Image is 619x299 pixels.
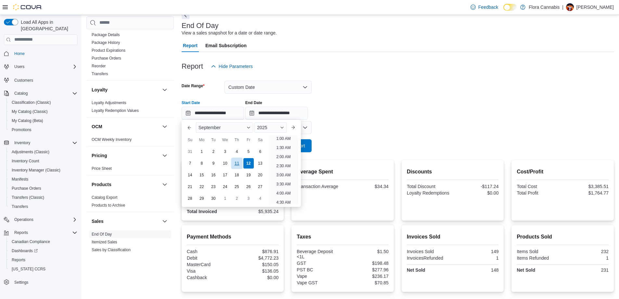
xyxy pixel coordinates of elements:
[161,123,169,130] button: OCM
[232,170,242,180] div: day-18
[92,203,125,208] span: Products to Archive
[303,125,308,130] button: Open list of options
[208,170,219,180] div: day-16
[12,139,77,147] span: Inventory
[12,118,43,123] span: My Catalog (Beta)
[344,184,389,189] div: $34.34
[92,123,160,130] button: OCM
[185,146,195,157] div: day-31
[564,190,609,196] div: $1,764.77
[92,40,120,45] span: Package History
[14,217,33,222] span: Operations
[92,71,108,76] span: Transfers
[219,63,253,70] span: Hide Parameters
[407,190,451,196] div: Loyalty Redemptions
[517,233,609,241] h2: Products Sold
[9,175,77,183] span: Manifests
[344,267,389,272] div: $277.96
[92,181,111,188] h3: Products
[9,148,52,156] a: Adjustments (Classic)
[9,117,77,125] span: My Catalog (Beta)
[9,247,40,255] a: Dashboards
[12,89,30,97] button: Catalog
[12,76,77,84] span: Customers
[14,140,30,145] span: Inventory
[182,100,200,105] label: Start Date
[220,135,230,145] div: We
[407,184,451,189] div: Total Discount
[12,257,25,263] span: Reports
[232,193,242,204] div: day-2
[92,152,160,159] button: Pricing
[92,108,139,113] span: Loyalty Redemption Values
[92,137,132,142] a: OCM Weekly Inventory
[234,268,278,274] div: $136.05
[1,228,80,237] button: Reports
[92,240,117,244] a: Itemized Sales
[9,99,54,106] a: Classification (Classic)
[274,198,293,206] li: 4:30 AM
[185,182,195,192] div: day-21
[9,256,28,264] a: Reports
[517,267,535,273] strong: Net Sold
[182,83,205,88] label: Date Range
[12,168,60,173] span: Inventory Manager (Classic)
[344,249,389,254] div: $1.50
[478,4,498,10] span: Feedback
[14,78,33,83] span: Customers
[12,239,50,244] span: Canadian Compliance
[197,146,207,157] div: day-1
[297,184,341,189] div: Transaction Average
[86,165,174,175] div: Pricing
[297,168,389,176] h2: Average Spent
[344,274,389,279] div: $236.17
[231,157,242,169] div: day-11
[9,157,42,165] a: Inventory Count
[1,138,80,147] button: Inventory
[454,267,498,273] div: 148
[6,147,80,156] button: Adjustments (Classic)
[92,48,125,53] span: Product Expirations
[9,157,77,165] span: Inventory Count
[92,33,120,37] a: Package Details
[220,193,230,204] div: day-1
[9,126,77,134] span: Promotions
[454,249,498,254] div: 149
[197,158,207,169] div: day-8
[92,100,126,105] span: Loyalty Adjustments
[92,218,104,224] h3: Sales
[220,146,230,157] div: day-3
[454,184,498,189] div: -$117.24
[185,158,195,169] div: day-7
[407,267,425,273] strong: Net Sold
[12,216,36,224] button: Operations
[9,203,77,211] span: Transfers
[208,193,219,204] div: day-30
[208,60,255,73] button: Hide Parameters
[344,280,389,285] div: $70.85
[6,265,80,274] button: [US_STATE] CCRS
[517,168,609,176] h2: Cost/Profit
[13,4,42,10] img: Cova
[184,146,266,204] div: September, 2025
[297,233,389,241] h2: Taxes
[6,237,80,246] button: Canadian Compliance
[9,265,77,273] span: Washington CCRS
[182,22,219,30] h3: End Of Day
[1,49,80,58] button: Home
[564,249,609,254] div: 232
[503,4,517,11] input: Dark Mode
[14,230,28,235] span: Reports
[234,275,278,280] div: $0.00
[14,51,25,56] span: Home
[245,107,308,120] input: Press the down key to open a popover containing a calendar.
[187,262,231,267] div: MasterCard
[92,123,102,130] h3: OCM
[297,274,341,279] div: Vape
[92,56,121,61] span: Purchase Orders
[1,89,80,98] button: Catalog
[9,108,77,116] span: My Catalog (Classic)
[12,278,77,286] span: Settings
[197,135,207,145] div: Mo
[9,184,77,192] span: Purchase Orders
